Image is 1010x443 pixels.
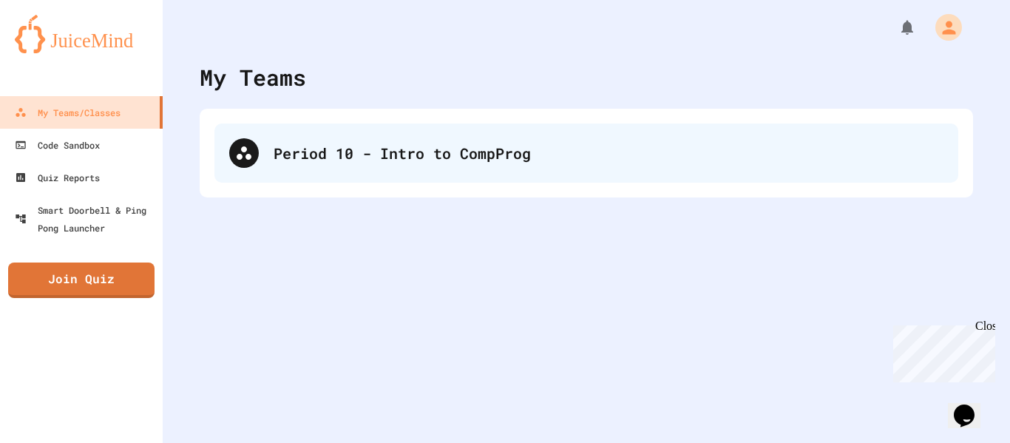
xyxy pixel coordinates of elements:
[871,15,920,40] div: My Notifications
[200,61,306,94] div: My Teams
[15,169,100,186] div: Quiz Reports
[6,6,102,94] div: Chat with us now!Close
[15,201,157,237] div: Smart Doorbell & Ping Pong Launcher
[948,384,995,428] iframe: chat widget
[8,263,155,298] a: Join Quiz
[887,319,995,382] iframe: chat widget
[15,15,148,53] img: logo-orange.svg
[15,104,121,121] div: My Teams/Classes
[274,142,943,164] div: Period 10 - Intro to CompProg
[214,124,958,183] div: Period 10 - Intro to CompProg
[920,10,966,44] div: My Account
[15,136,100,154] div: Code Sandbox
